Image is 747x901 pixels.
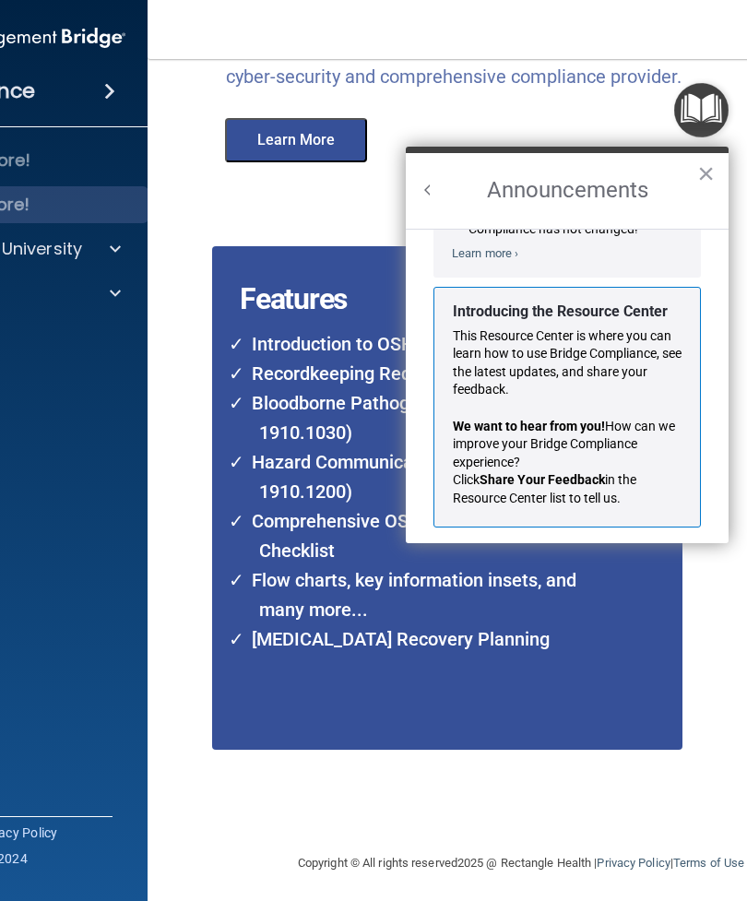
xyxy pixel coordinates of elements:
button: Back to Resource Center Home [419,181,437,199]
h4: Features [212,246,634,283]
li: Comprehensive OSHA Compliance Checklist [241,506,610,565]
span: How can we improve your Bridge Compliance experience? [453,419,678,469]
li: Hazard Communication Standard (29 CFR 1910.1200) [241,447,610,506]
span: Click [453,472,480,487]
strong: We want to hear from you! [453,419,605,433]
div: Resource Center [406,147,729,543]
li: Recordkeeping Requirements (1910.1904) [241,359,610,388]
h2: Announcements [406,153,729,229]
a: Privacy Policy [597,856,670,870]
li: [MEDICAL_DATA] Recovery Planning [241,624,610,654]
li: Bloodborne Pathogen Standard (29 CFR 1910.1030) [241,388,610,447]
button: Open Resource Center [674,83,729,137]
a: Learn More [212,134,385,148]
p: This Resource Center is where you can learn how to use Bridge Compliance, see the latest updates,... [453,327,682,399]
button: Close [697,159,715,188]
a: Learn more › [452,246,518,260]
iframe: Drift Widget Chat Controller [655,774,725,844]
strong: Share Your Feedback [480,472,605,487]
strong: Introducing the Resource Center [453,302,668,320]
a: Terms of Use [673,856,744,870]
button: Learn More [225,118,367,162]
li: Flow charts, key information insets, and many more... [241,565,610,624]
li: Introduction to OSHA [241,329,610,359]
